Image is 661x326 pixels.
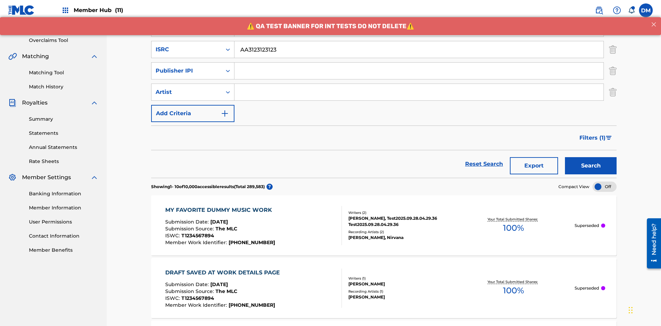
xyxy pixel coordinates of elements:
span: Member Work Identifier : [165,302,229,308]
div: [PERSON_NAME] [348,281,452,287]
p: Your Total Submitted Shares: [487,279,539,284]
img: filter [606,136,612,140]
a: Member Benefits [29,247,98,254]
span: T1234567894 [181,295,214,301]
img: expand [90,52,98,61]
div: ISRC [156,45,218,54]
a: Member Information [29,204,98,211]
span: The MLC [216,226,237,232]
a: MY FAVORITE DUMMY MUSIC WORKSubmission Date:[DATE]Submission Source:The MLCISWC:T1234567894Member... [151,195,617,256]
span: [DATE] [210,281,228,287]
button: Add Criteria [151,105,234,122]
div: Writers ( 1 ) [348,276,452,281]
a: Contact Information [29,232,98,240]
div: [PERSON_NAME], Nirvana [348,235,452,241]
div: [PERSON_NAME] [348,294,452,300]
span: [PHONE_NUMBER] [229,239,275,246]
span: ? [266,184,273,190]
span: [PHONE_NUMBER] [229,302,275,308]
iframe: Resource Center [642,216,661,272]
button: Export [510,157,558,174]
img: Delete Criterion [609,84,617,101]
img: MLC Logo [8,5,35,15]
a: Banking Information [29,190,98,197]
p: Showing 1 - 10 of 10,000 accessible results (Total 289,583 ) [151,184,265,190]
div: Writers ( 2 ) [348,210,452,215]
span: Submission Source : [165,288,216,294]
div: [PERSON_NAME], Test2025.09.28.04.29.36 Test2025.09.28.04.29.36 [348,215,452,228]
a: User Permissions [29,218,98,226]
img: expand [90,173,98,182]
span: 100 % [503,284,524,297]
button: Filters (1) [575,129,617,146]
p: Superseded [575,222,599,229]
img: help [613,6,621,14]
span: Submission Date : [165,219,210,225]
a: DRAFT SAVED AT WORK DETAILS PAGESubmission Date:[DATE]Submission Source:The MLCISWC:T1234567894Me... [151,258,617,318]
span: Filters ( 1 ) [579,134,606,142]
span: Submission Source : [165,226,216,232]
a: Statements [29,130,98,137]
img: Delete Criterion [609,41,617,58]
div: Artist [156,88,218,96]
div: Recording Artists ( 2 ) [348,229,452,235]
span: Member Hub [74,6,123,14]
div: Publisher IPI [156,67,218,75]
iframe: Chat Widget [627,293,661,326]
p: Your Total Submitted Shares: [487,217,539,222]
div: Recording Artists ( 1 ) [348,289,452,294]
span: ISWC : [165,232,181,239]
a: Public Search [592,3,606,17]
div: User Menu [639,3,653,17]
a: Annual Statements [29,144,98,151]
span: T1234567894 [181,232,214,239]
a: Overclaims Tool [29,37,98,44]
img: Top Rightsholders [61,6,70,14]
a: Reset Search [462,156,506,172]
div: Help [610,3,624,17]
span: [DATE] [210,219,228,225]
img: Royalties [8,99,17,107]
a: Summary [29,116,98,123]
img: Member Settings [8,173,17,182]
a: Match History [29,83,98,90]
div: DRAFT SAVED AT WORK DETAILS PAGE [165,269,283,277]
span: Royalties [22,99,48,107]
div: Notifications [628,7,635,14]
span: Compact View [558,184,589,190]
span: Submission Date : [165,281,210,287]
a: Matching Tool [29,69,98,76]
span: (11) [115,7,123,13]
img: 9d2ae6d4665cec9f34b9.svg [221,109,229,118]
a: Rate Sheets [29,158,98,165]
img: Delete Criterion [609,62,617,79]
span: 100 % [503,222,524,234]
span: Member Work Identifier : [165,239,229,246]
span: The MLC [216,288,237,294]
div: Drag [629,300,633,320]
p: Superseded [575,285,599,291]
button: Search [565,157,617,174]
span: Matching [22,52,49,61]
span: Member Settings [22,173,71,182]
div: MY FAVORITE DUMMY MUSIC WORK [165,206,275,214]
img: search [595,6,603,14]
img: Matching [8,52,17,61]
img: expand [90,99,98,107]
span: ⚠️ QA TEST BANNER FOR INT TESTS DO NOT DELETE⚠️ [247,5,414,13]
span: ISWC : [165,295,181,301]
